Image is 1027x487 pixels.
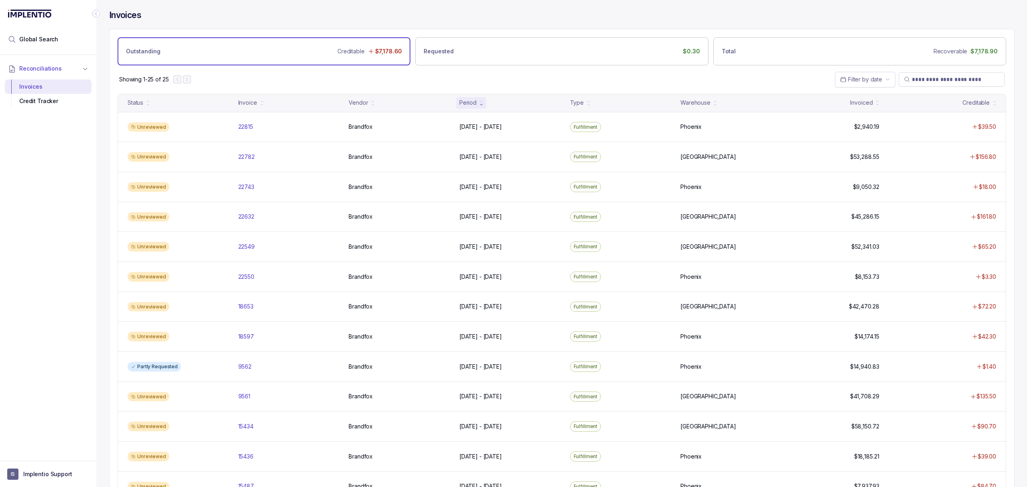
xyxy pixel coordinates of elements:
p: $18.00 [979,183,996,191]
p: $52,341.03 [851,243,879,251]
p: Brandfox [349,422,373,430]
p: Fulfillment [574,333,598,341]
div: Credit Tracker [11,94,85,108]
p: 22550 [238,273,254,281]
button: Date Range Picker [835,72,895,87]
p: $2,940.19 [854,123,879,131]
p: Brandfox [349,392,373,400]
p: Phoenix [680,363,702,371]
p: Fulfillment [574,363,598,371]
p: Fulfillment [574,123,598,131]
p: Fulfillment [574,153,598,161]
p: [DATE] - [DATE] [459,363,502,371]
span: Global Search [19,35,58,43]
p: [GEOGRAPHIC_DATA] [680,422,736,430]
div: Invoiced [850,99,873,107]
p: [DATE] - [DATE] [459,153,502,161]
p: Showing 1-25 of 25 [119,75,168,83]
p: $0.30 [683,47,700,55]
p: Fulfillment [574,393,598,401]
div: Period [459,99,477,107]
p: Recoverable [934,47,967,55]
p: 18653 [238,302,254,310]
p: 9561 [238,392,250,400]
p: $7,178.60 [375,47,402,55]
p: Brandfox [349,243,373,251]
span: Filter by date [848,76,882,83]
div: Unreviewed [128,422,169,431]
p: 9562 [238,363,252,371]
p: Phoenix [680,453,702,461]
p: Brandfox [349,213,373,221]
p: 22632 [238,213,254,221]
div: Remaining page entries [119,75,168,83]
p: [GEOGRAPHIC_DATA] [680,302,736,310]
p: Phoenix [680,333,702,341]
p: [DATE] - [DATE] [459,302,502,310]
p: $1.40 [982,363,996,371]
p: Brandfox [349,153,373,161]
div: Unreviewed [128,242,169,252]
p: [GEOGRAPHIC_DATA] [680,392,736,400]
p: Outstanding [126,47,160,55]
p: $58,150.72 [851,422,879,430]
p: 22743 [238,183,254,191]
p: Brandfox [349,333,373,341]
p: Fulfillment [574,243,598,251]
p: $41,708.29 [850,392,879,400]
p: Total [722,47,736,55]
p: $3.30 [982,273,996,281]
p: 15434 [238,422,254,430]
div: Invoice [238,99,257,107]
p: $7,178.90 [970,47,998,55]
p: $45,286.15 [851,213,879,221]
p: Requested [424,47,454,55]
p: Phoenix [680,183,702,191]
p: Phoenix [680,273,702,281]
p: [DATE] - [DATE] [459,273,502,281]
p: $42,470.28 [849,302,879,310]
p: Fulfillment [574,273,598,281]
p: [DATE] - [DATE] [459,422,502,430]
p: $65.20 [978,243,996,251]
p: Brandfox [349,183,373,191]
p: 15436 [238,453,254,461]
p: [DATE] - [DATE] [459,183,502,191]
div: Collapse Icon [91,9,101,18]
p: Implentio Support [23,470,72,478]
p: Creditable [337,47,365,55]
p: 22549 [238,243,255,251]
search: Date Range Picker [840,75,882,83]
p: 22782 [238,153,255,161]
div: Unreviewed [128,122,169,132]
p: Fulfillment [574,183,598,191]
div: Creditable [962,99,990,107]
p: Brandfox [349,363,373,371]
p: [GEOGRAPHIC_DATA] [680,213,736,221]
button: Reconciliations [5,60,91,77]
p: [DATE] - [DATE] [459,213,502,221]
div: Unreviewed [128,152,169,162]
div: Unreviewed [128,392,169,402]
div: Unreviewed [128,182,169,192]
p: $42.30 [978,333,996,341]
p: $156.80 [976,153,996,161]
p: Fulfillment [574,303,598,311]
p: $90.70 [977,422,996,430]
p: 22815 [238,123,253,131]
div: Vendor [349,99,368,107]
div: Unreviewed [128,332,169,341]
div: Unreviewed [128,212,169,222]
p: $39.50 [978,123,996,131]
div: Partly Requested [128,362,181,371]
p: $9,050.32 [853,183,879,191]
div: Unreviewed [128,452,169,461]
p: [DATE] - [DATE] [459,392,502,400]
div: Warehouse [680,99,710,107]
p: $72.20 [978,302,996,310]
div: Type [570,99,584,107]
p: Fulfillment [574,422,598,430]
p: [DATE] - [DATE] [459,243,502,251]
div: Reconciliations [5,78,91,110]
div: Status [128,99,143,107]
